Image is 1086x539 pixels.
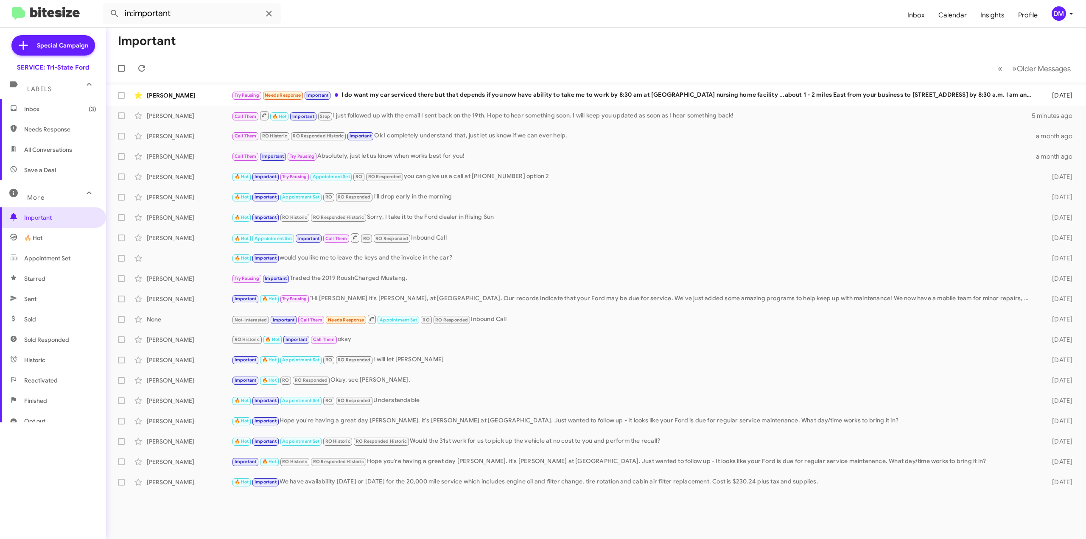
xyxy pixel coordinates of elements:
[147,91,232,100] div: [PERSON_NAME]
[325,438,350,444] span: RO Historic
[338,398,370,403] span: RO Responded
[118,34,176,48] h1: Important
[255,215,277,220] span: Important
[24,376,58,385] span: Reactivated
[27,85,52,93] span: Labels
[24,397,47,405] span: Finished
[235,236,249,241] span: 🔥 Hot
[375,236,408,241] span: RO Responded
[1012,63,1017,74] span: »
[1036,356,1079,364] div: [DATE]
[423,317,429,323] span: RO
[147,356,232,364] div: [PERSON_NAME]
[262,154,284,159] span: Important
[235,154,257,159] span: Call Them
[974,3,1011,28] a: Insights
[285,337,308,342] span: Important
[147,458,232,466] div: [PERSON_NAME]
[282,174,307,179] span: Try Pausing
[24,166,56,174] span: Save a Deal
[235,418,249,424] span: 🔥 Hot
[147,193,232,201] div: [PERSON_NAME]
[306,92,328,98] span: Important
[265,276,287,281] span: Important
[24,254,70,263] span: Appointment Set
[1036,193,1079,201] div: [DATE]
[932,3,974,28] span: Calendar
[350,133,372,139] span: Important
[147,478,232,486] div: [PERSON_NAME]
[1036,152,1079,161] div: a month ago
[37,41,88,50] span: Special Campaign
[282,215,307,220] span: RO Historic
[235,296,257,302] span: Important
[235,255,249,261] span: 🔥 Hot
[24,125,96,134] span: Needs Response
[147,234,232,242] div: [PERSON_NAME]
[255,194,277,200] span: Important
[232,294,1036,304] div: "Hi [PERSON_NAME] it's [PERSON_NAME], at [GEOGRAPHIC_DATA]. Our records indicate that your Ford m...
[232,314,1036,324] div: Inbound Call
[435,317,468,323] span: RO Responded
[282,296,307,302] span: Try Pausing
[292,114,314,119] span: Important
[255,418,277,424] span: Important
[232,477,1036,487] div: We have availability [DATE] or [DATE] for the 20,000 mile service which includes engine oil and f...
[232,274,1036,283] div: Traded the 2019 RoushCharged Mustang.
[235,377,257,383] span: Important
[290,154,314,159] span: Try Pausing
[282,357,319,363] span: Appointment Set
[147,295,232,303] div: [PERSON_NAME]
[1032,112,1079,120] div: 5 minutes ago
[147,132,232,140] div: [PERSON_NAME]
[232,457,1036,466] div: Hope you're having a great day [PERSON_NAME]. it's [PERSON_NAME] at [GEOGRAPHIC_DATA]. Just wante...
[232,253,1036,263] div: would you like me to leave the keys and the invoice in the car?
[235,114,257,119] span: Call Them
[255,438,277,444] span: Important
[147,335,232,344] div: [PERSON_NAME]
[272,114,287,119] span: 🔥 Hot
[1052,6,1066,21] div: DM
[235,194,249,200] span: 🔥 Hot
[297,236,319,241] span: Important
[325,236,347,241] span: Call Them
[232,151,1036,161] div: Absolutely, just let us know when works best for you!
[262,459,277,464] span: 🔥 Hot
[24,274,45,283] span: Starred
[1036,234,1079,242] div: [DATE]
[265,337,280,342] span: 🔥 Hot
[147,274,232,283] div: [PERSON_NAME]
[993,60,1008,77] button: Previous
[1036,417,1079,425] div: [DATE]
[235,357,257,363] span: Important
[300,317,322,323] span: Call Them
[232,355,1036,365] div: I will let [PERSON_NAME]
[232,212,1036,222] div: Sorry, I take it to the Ford dealer in Rising Sun
[11,35,95,56] a: Special Campaign
[24,234,42,242] span: 🔥 Hot
[993,60,1076,77] nav: Page navigation example
[282,194,319,200] span: Appointment Set
[24,335,69,344] span: Sold Responded
[282,459,307,464] span: RO Historic
[255,479,277,485] span: Important
[1036,376,1079,385] div: [DATE]
[1011,3,1044,28] span: Profile
[235,215,249,220] span: 🔥 Hot
[24,105,96,113] span: Inbox
[262,357,277,363] span: 🔥 Hot
[313,337,335,342] span: Call Them
[1036,173,1079,181] div: [DATE]
[232,396,1036,405] div: Understandable
[273,317,295,323] span: Important
[338,194,370,200] span: RO Responded
[232,375,1036,385] div: Okay, see [PERSON_NAME].
[901,3,932,28] span: Inbox
[147,397,232,405] div: [PERSON_NAME]
[147,437,232,446] div: [PERSON_NAME]
[282,398,319,403] span: Appointment Set
[255,398,277,403] span: Important
[24,417,45,425] span: Opt out
[293,133,344,139] span: RO Responded Historic
[147,152,232,161] div: [PERSON_NAME]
